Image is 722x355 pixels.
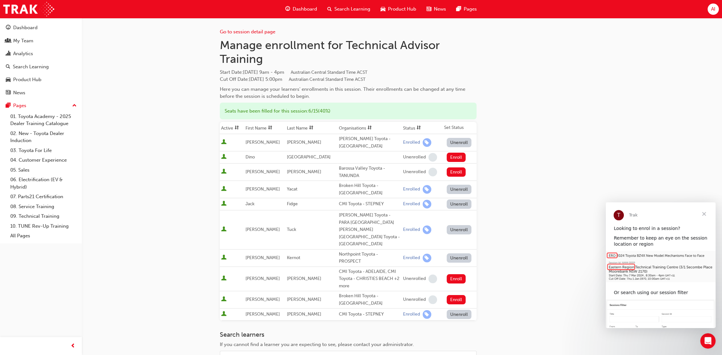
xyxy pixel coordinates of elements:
span: prev-icon [71,342,75,350]
th: Toggle SortBy [244,122,286,134]
a: pages-iconPages [451,3,482,16]
div: My Team [13,37,33,45]
span: news-icon [426,5,431,13]
span: User is active [221,275,227,282]
span: learningRecordVerb_ENROLL-icon [423,185,431,194]
span: [PERSON_NAME] [287,297,321,302]
button: Unenroll [447,310,472,319]
th: Set Status [443,122,477,134]
span: If you cannot find a learner you are expecting to see, please contact your administrator. [220,342,414,347]
a: My Team [3,35,79,47]
span: [PERSON_NAME] [287,311,321,317]
div: Unenrolled [403,154,426,160]
div: Enrolled [403,186,420,192]
button: Unenroll [447,253,472,263]
span: User is active [221,296,227,303]
a: Product Hub [3,74,79,86]
span: learningRecordVerb_ENROLL-icon [423,310,431,319]
div: Enrolled [403,201,420,207]
span: car-icon [381,5,385,13]
button: Enroll [447,167,466,177]
a: All Pages [8,231,79,241]
div: Unenrolled [403,169,426,175]
div: CMI Toyota - STEPNEY [339,200,400,208]
span: [PERSON_NAME] [245,297,280,302]
span: guage-icon [285,5,290,13]
span: [PERSON_NAME] [287,139,321,145]
span: User is active [221,139,227,146]
iframe: Intercom live chat message [606,202,716,328]
span: Australian Central Standard Time ACST [291,70,367,75]
button: Pages [3,100,79,112]
span: AI [711,5,715,13]
a: 07. Parts21 Certification [8,192,79,202]
span: pages-icon [6,103,11,109]
a: 04. Customer Experience [8,155,79,165]
span: User is active [221,311,227,317]
span: User is active [221,169,227,175]
span: learningRecordVerb_ENROLL-icon [423,200,431,208]
a: 05. Sales [8,165,79,175]
span: sorting-icon [235,125,239,131]
div: Pages [13,102,26,109]
a: guage-iconDashboard [280,3,322,16]
span: car-icon [6,77,11,83]
span: up-icon [72,102,77,110]
a: 10. TUNE Rev-Up Training [8,221,79,231]
div: News [13,89,25,97]
span: sorting-icon [268,125,272,131]
span: [PERSON_NAME] [245,186,280,192]
span: learningRecordVerb_NONE-icon [428,295,437,304]
a: 06. Electrification (EV & Hybrid) [8,175,79,192]
div: Northpoint Toyota - PROSPECT [339,251,400,265]
span: [DATE] 9am - 4pm [243,69,367,75]
span: [PERSON_NAME] [245,139,280,145]
span: [PERSON_NAME] [287,276,321,281]
button: AI [708,4,719,15]
span: sorting-icon [367,125,372,131]
span: sorting-icon [417,125,421,131]
span: news-icon [6,90,11,96]
span: [GEOGRAPHIC_DATA] [287,154,331,160]
div: Unenrolled [403,297,426,303]
a: Go to session detail page [220,29,275,35]
img: Trak [3,2,54,16]
span: Dashboard [293,5,317,13]
span: sorting-icon [309,125,314,131]
div: Unenrolled [403,276,426,282]
div: Broken Hill Toyota - [GEOGRAPHIC_DATA] [339,182,400,197]
div: Enrolled [403,139,420,146]
span: Kernot [287,255,300,260]
span: [PERSON_NAME] [245,227,280,232]
span: learningRecordVerb_ENROLL-icon [423,138,431,147]
a: 08. Service Training [8,202,79,212]
span: News [434,5,446,13]
h3: Search learners [220,331,477,338]
span: [PERSON_NAME] [245,169,280,174]
span: Cut Off Date : [DATE] 5:00pm [220,76,365,82]
div: Enrolled [403,311,420,317]
span: Search Learning [334,5,370,13]
div: Here you can manage your learners' enrollments in this session. Their enrollments can be changed ... [220,86,477,100]
a: news-iconNews [421,3,451,16]
div: Analytics [13,50,33,57]
div: CMI Toyota - ADELAIDE, CMI Toyota - CHRISTIES BEACH +2 more [339,268,400,290]
button: DashboardMy TeamAnalyticsSearch LearningProduct HubNews [3,21,79,100]
h1: Manage enrollment for Technical Advisor Training [220,38,477,66]
span: [PERSON_NAME] [245,311,280,317]
iframe: Intercom live chat [700,333,716,349]
span: [PERSON_NAME] [245,255,280,260]
span: Start Date : [220,69,477,76]
span: learningRecordVerb_ENROLL-icon [423,225,431,234]
button: Unenroll [447,225,472,234]
span: learningRecordVerb_NONE-icon [428,153,437,162]
div: Enrolled [403,227,420,233]
div: CMI Toyota - STEPNEY [339,311,400,318]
